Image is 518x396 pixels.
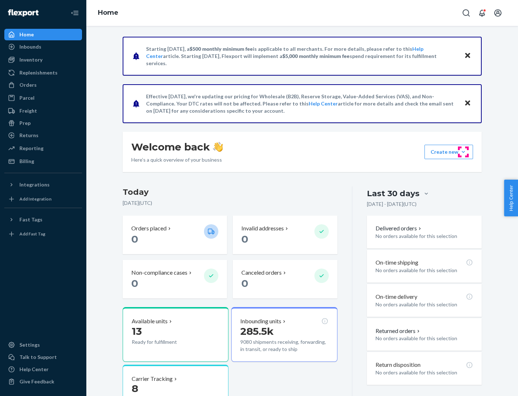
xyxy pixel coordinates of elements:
[233,260,337,298] button: Canceled orders 0
[131,140,223,153] h1: Welcome back
[241,277,248,289] span: 0
[132,338,198,346] p: Ready for fulfillment
[424,145,473,159] button: Create new
[19,132,38,139] div: Returns
[131,277,138,289] span: 0
[19,378,54,385] div: Give Feedback
[4,79,82,91] a: Orders
[4,29,82,40] a: Home
[475,6,489,20] button: Open notifications
[4,214,82,225] button: Fast Tags
[19,145,44,152] div: Reporting
[4,339,82,351] a: Settings
[19,107,37,114] div: Freight
[4,143,82,154] a: Reporting
[123,186,337,198] h3: Today
[19,120,31,127] div: Prep
[4,92,82,104] a: Parcel
[98,9,118,17] a: Home
[4,228,82,240] a: Add Fast Tag
[4,179,82,190] button: Integrations
[376,293,417,301] p: On-time delivery
[376,335,473,342] p: No orders available for this selection
[233,216,337,254] button: Invalid addresses 0
[376,233,473,240] p: No orders available for this selection
[4,41,82,53] a: Inbounds
[4,376,82,387] button: Give Feedback
[463,51,472,61] button: Close
[240,325,274,337] span: 285.5k
[309,100,338,107] a: Help Center
[19,231,45,237] div: Add Fast Tag
[92,3,124,23] ol: breadcrumbs
[4,130,82,141] a: Returns
[4,117,82,129] a: Prep
[241,224,284,233] p: Invalid addresses
[367,188,419,199] div: Last 30 days
[19,94,35,102] div: Parcel
[8,9,38,17] img: Flexport logo
[132,325,142,337] span: 13
[132,382,138,395] span: 8
[123,216,227,254] button: Orders placed 0
[4,105,82,117] a: Freight
[190,46,253,52] span: $500 monthly minimum fee
[491,6,505,20] button: Open account menu
[367,201,417,208] p: [DATE] - [DATE] ( UTC )
[68,6,82,20] button: Close Navigation
[4,351,82,363] a: Talk to Support
[132,375,173,383] p: Carrier Tracking
[459,6,473,20] button: Open Search Box
[123,260,227,298] button: Non-compliance cases 0
[19,216,42,223] div: Fast Tags
[19,69,58,76] div: Replenishments
[146,93,457,114] p: Effective [DATE], we're updating our pricing for Wholesale (B2B), Reserve Storage, Value-Added Se...
[231,307,337,362] button: Inbounding units285.5k9080 shipments receiving, forwarding, in transit, or ready to ship
[376,327,421,335] button: Returned orders
[131,233,138,245] span: 0
[4,193,82,205] a: Add Integration
[376,224,423,233] button: Delivered orders
[131,269,187,277] p: Non-compliance cases
[241,233,248,245] span: 0
[123,307,228,362] button: Available units13Ready for fulfillment
[240,338,328,353] p: 9080 shipments receiving, forwarding, in transit, or ready to ship
[240,317,281,325] p: Inbounding units
[376,258,418,267] p: On-time shipping
[131,224,167,233] p: Orders placed
[19,196,51,202] div: Add Integration
[132,317,168,325] p: Available units
[19,31,34,38] div: Home
[376,369,473,376] p: No orders available for this selection
[19,341,40,348] div: Settings
[376,301,473,308] p: No orders available for this selection
[146,45,457,67] p: Starting [DATE], a is applicable to all merchants. For more details, please refer to this article...
[19,43,41,50] div: Inbounds
[19,181,50,188] div: Integrations
[463,98,472,109] button: Close
[213,142,223,152] img: hand-wave emoji
[19,354,57,361] div: Talk to Support
[4,67,82,78] a: Replenishments
[19,56,42,63] div: Inventory
[4,54,82,66] a: Inventory
[123,199,337,207] p: [DATE] ( UTC )
[282,53,350,59] span: $5,000 monthly minimum fee
[4,156,82,167] a: Billing
[504,180,518,216] button: Help Center
[19,158,34,165] div: Billing
[19,366,49,373] div: Help Center
[19,81,37,89] div: Orders
[241,269,282,277] p: Canceled orders
[376,361,421,369] p: Return disposition
[376,267,473,274] p: No orders available for this selection
[4,364,82,375] a: Help Center
[131,156,223,163] p: Here’s a quick overview of your business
